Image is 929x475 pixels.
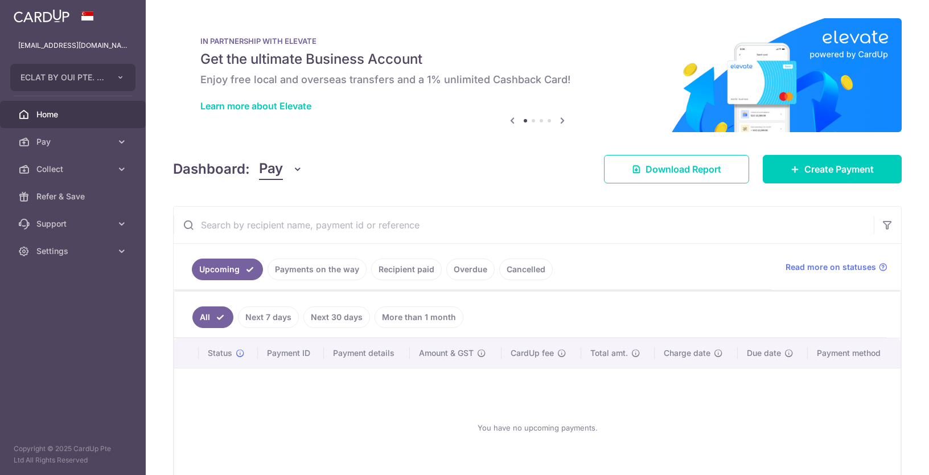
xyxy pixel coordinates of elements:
[173,159,250,179] h4: Dashboard:
[646,162,721,176] span: Download Report
[14,9,69,23] img: CardUp
[200,73,874,87] h6: Enjoy free local and overseas transfers and a 1% unlimited Cashback Card!
[173,18,902,132] img: Renovation banner
[36,109,112,120] span: Home
[419,347,474,359] span: Amount & GST
[200,50,874,68] h5: Get the ultimate Business Account
[808,338,901,368] th: Payment method
[604,155,749,183] a: Download Report
[268,259,367,280] a: Payments on the way
[200,36,874,46] p: IN PARTNERSHIP WITH ELEVATE
[192,306,233,328] a: All
[36,163,112,175] span: Collect
[303,306,370,328] a: Next 30 days
[664,347,710,359] span: Charge date
[36,191,112,202] span: Refer & Save
[786,261,876,273] span: Read more on statuses
[763,155,902,183] a: Create Payment
[590,347,628,359] span: Total amt.
[375,306,463,328] a: More than 1 month
[208,347,232,359] span: Status
[10,64,135,91] button: ECLAT BY OUI PTE. LTD.
[258,338,324,368] th: Payment ID
[36,136,112,148] span: Pay
[786,261,887,273] a: Read more on statuses
[200,100,311,112] a: Learn more about Elevate
[259,158,303,180] button: Pay
[36,245,112,257] span: Settings
[747,347,781,359] span: Due date
[324,338,409,368] th: Payment details
[499,259,553,280] a: Cancelled
[446,259,495,280] a: Overdue
[20,72,105,83] span: ECLAT BY OUI PTE. LTD.
[804,162,874,176] span: Create Payment
[511,347,554,359] span: CardUp fee
[259,158,283,180] span: Pay
[174,207,874,243] input: Search by recipient name, payment id or reference
[238,306,299,328] a: Next 7 days
[36,218,112,230] span: Support
[18,40,128,51] p: [EMAIL_ADDRESS][DOMAIN_NAME]
[192,259,263,280] a: Upcoming
[371,259,442,280] a: Recipient paid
